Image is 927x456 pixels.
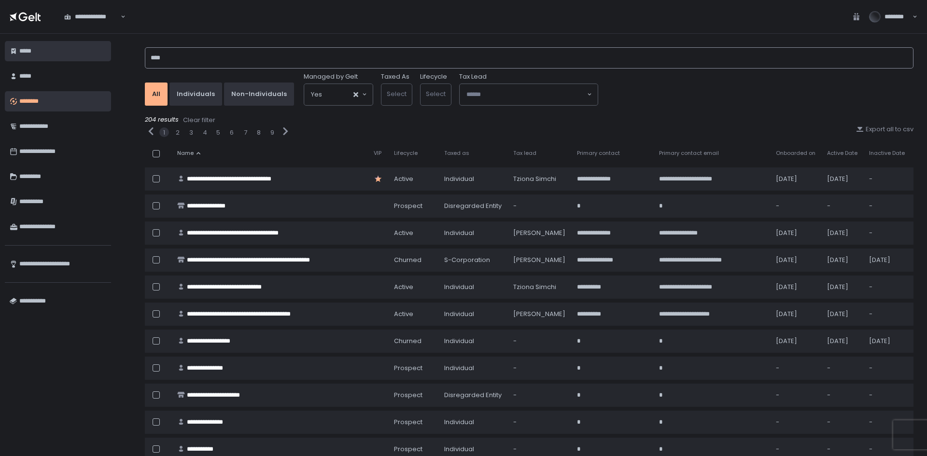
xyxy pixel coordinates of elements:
button: 1 [163,128,165,137]
span: active [394,229,413,237]
input: Search for option [119,12,120,22]
div: Individual [444,283,502,291]
div: [DATE] [827,229,857,237]
div: [DATE] [776,337,815,345]
span: prospect [394,391,422,400]
div: - [513,391,565,400]
button: 4 [203,128,207,137]
div: - [513,445,565,454]
input: Search for option [322,90,352,99]
div: - [869,202,905,210]
div: [DATE] [776,283,815,291]
span: prospect [394,445,422,454]
div: - [513,418,565,427]
div: Search for option [460,84,598,105]
button: 2 [176,128,180,137]
div: [DATE] [869,256,905,264]
span: Select [426,89,446,98]
div: - [513,337,565,345]
div: [DATE] [827,175,857,183]
div: Disregarded Entity [444,202,502,210]
div: - [869,391,905,400]
div: Individual [444,418,502,427]
div: Search for option [58,7,126,27]
div: [DATE] [776,229,815,237]
div: Individual [444,364,502,373]
div: Search for option [304,84,373,105]
div: [DATE] [827,256,857,264]
span: Lifecycle [394,150,418,157]
div: Individual [444,229,502,237]
div: - [869,283,905,291]
span: churned [394,337,421,345]
div: 9 [270,128,274,137]
div: [PERSON_NAME] [513,229,565,237]
div: [DATE] [827,283,857,291]
div: - [776,202,815,210]
div: All [152,90,160,98]
div: [PERSON_NAME] [513,256,565,264]
div: Individual [444,310,502,318]
div: - [776,364,815,373]
span: Name [177,150,194,157]
div: [DATE] [776,310,815,318]
div: - [827,202,857,210]
div: - [869,229,905,237]
div: Tziona Simchi [513,175,565,183]
div: 204 results [145,115,913,125]
div: Individuals [177,90,215,98]
div: - [869,418,905,427]
div: [PERSON_NAME] [513,310,565,318]
button: 5 [216,128,220,137]
button: Non-Individuals [224,83,294,106]
div: - [869,364,905,373]
div: 7 [244,128,247,137]
span: active [394,283,413,291]
span: Yes [311,90,322,99]
div: [DATE] [827,310,857,318]
span: active [394,175,413,183]
span: Taxed as [444,150,469,157]
span: Tax lead [513,150,536,157]
div: [DATE] [869,337,905,345]
div: Export all to csv [856,125,913,134]
span: active [394,310,413,318]
div: Tziona Simchi [513,283,565,291]
label: Taxed As [381,72,409,81]
div: [DATE] [776,256,815,264]
div: - [827,364,857,373]
div: - [776,445,815,454]
button: Clear Selected [353,92,358,97]
div: - [869,445,905,454]
span: churned [394,256,421,264]
div: - [513,364,565,373]
span: prospect [394,202,422,210]
span: Primary contact [577,150,620,157]
div: - [776,391,815,400]
button: Individuals [169,83,222,106]
button: 6 [230,128,234,137]
div: - [827,445,857,454]
div: Non-Individuals [231,90,287,98]
span: prospect [394,364,422,373]
span: VIP [374,150,381,157]
div: - [869,310,905,318]
div: [DATE] [776,175,815,183]
div: - [827,391,857,400]
button: All [145,83,168,106]
button: 8 [257,128,261,137]
span: Select [387,89,407,98]
div: Disregarded Entity [444,391,502,400]
input: Search for option [466,90,586,99]
div: - [827,418,857,427]
span: Active Date [827,150,857,157]
div: [DATE] [827,337,857,345]
label: Lifecycle [420,72,447,81]
div: 3 [189,128,193,137]
span: Tax Lead [459,72,487,81]
span: Inactive Date [869,150,905,157]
